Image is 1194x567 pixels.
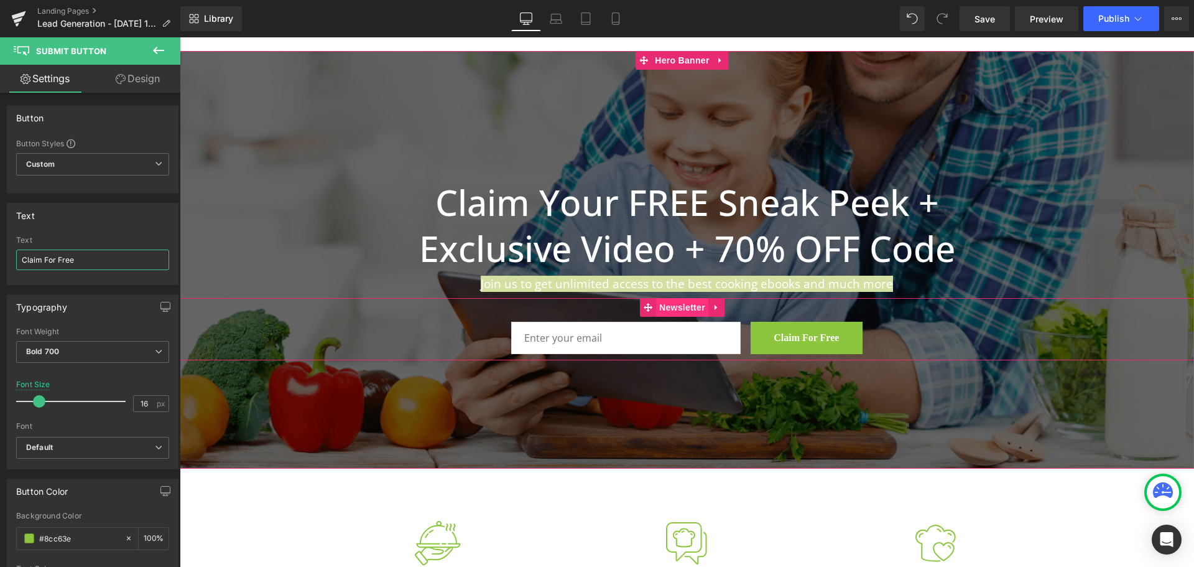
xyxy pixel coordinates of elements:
[206,239,809,255] p: Join us to get unlimited access to the best cooking ebooks and much more
[1164,6,1189,31] button: More
[139,528,169,550] div: %
[482,481,532,531] img: Learn from the best
[1152,525,1182,555] div: Open Intercom Messenger
[37,19,157,29] span: Lead Generation - [DATE] 16:52:09
[26,159,55,170] b: Custom
[16,512,169,520] div: Background Color
[1083,6,1159,31] button: Publish
[16,380,50,389] div: Font Size
[533,14,549,32] a: Expand / Collapse
[16,236,169,245] div: Text
[1015,6,1078,31] a: Preview
[476,261,529,279] span: Newsletter
[36,46,106,56] span: Submit Button
[157,400,167,408] span: px
[331,284,561,317] input: Enter your email
[731,481,780,531] img: Cook without limit
[16,295,67,312] div: Typography
[541,6,571,31] a: Laptop
[180,6,242,31] a: New Library
[16,106,44,123] div: Button
[204,13,233,24] span: Library
[900,6,925,31] button: Undo
[16,204,35,221] div: Text
[26,347,59,356] b: Bold 700
[16,327,169,336] div: Font Weight
[974,12,995,26] span: Save
[1098,14,1129,24] span: Publish
[1030,12,1063,26] span: Preview
[39,532,119,545] input: Color
[930,6,955,31] button: Redo
[37,6,180,16] a: Landing Pages
[206,142,809,234] h1: Claim Your FREE Sneak Peek + Exclusive Video + 70% OFF Code
[16,479,68,497] div: Button Color
[571,284,683,317] button: Claim For Free
[472,14,532,32] span: Hero Banner
[16,422,169,431] div: Font
[511,6,541,31] a: Desktop
[93,65,183,93] a: Design
[233,481,283,531] img: Who are we?
[571,6,601,31] a: Tablet
[529,261,545,279] a: Expand / Collapse
[601,6,631,31] a: Mobile
[16,138,169,148] div: Button Styles
[26,443,53,453] i: Default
